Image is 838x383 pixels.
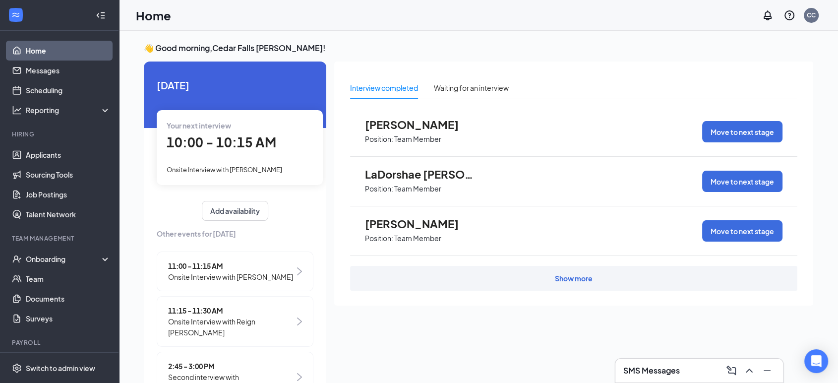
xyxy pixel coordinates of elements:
a: Team [26,269,111,289]
a: Messages [26,61,111,80]
svg: UserCheck [12,254,22,264]
div: Onboarding [26,254,102,264]
p: Team Member [394,234,441,243]
span: 11:00 - 11:15 AM [168,260,293,271]
button: Minimize [759,363,775,379]
svg: Settings [12,363,22,373]
a: Scheduling [26,80,111,100]
svg: QuestionInfo [783,9,795,21]
div: Payroll [12,338,109,347]
span: Onsite Interview with Reign [PERSON_NAME] [168,316,295,338]
div: Reporting [26,105,111,115]
span: [PERSON_NAME] [365,217,474,230]
svg: Notifications [762,9,774,21]
svg: WorkstreamLogo [11,10,21,20]
svg: Minimize [761,365,773,377]
h3: SMS Messages [623,365,680,376]
svg: Analysis [12,105,22,115]
div: Team Management [12,234,109,243]
p: Position: [365,234,393,243]
span: Other events for [DATE] [157,228,313,239]
div: Show more [555,273,593,283]
p: Team Member [394,134,441,144]
a: Surveys [26,309,111,328]
svg: ComposeMessage [725,365,737,377]
h3: 👋 Good morning, Cedar Falls [PERSON_NAME] ! [144,43,813,54]
span: Onsite Interview with [PERSON_NAME] [167,166,282,174]
span: Onsite Interview with [PERSON_NAME] [168,271,293,282]
span: [PERSON_NAME] [365,118,474,131]
div: Open Intercom Messenger [804,349,828,373]
button: Move to next stage [702,121,782,142]
a: Job Postings [26,185,111,204]
svg: ChevronUp [743,365,755,377]
span: LaDorshae [PERSON_NAME] [365,168,474,181]
a: Talent Network [26,204,111,224]
span: [DATE] [157,77,313,93]
span: Your next interview [167,121,231,130]
div: Hiring [12,130,109,138]
span: 11:15 - 11:30 AM [168,305,295,316]
button: Add availability [202,201,268,221]
div: Waiting for an interview [434,82,509,93]
button: Move to next stage [702,220,782,242]
button: ChevronUp [741,363,757,379]
span: 10:00 - 10:15 AM [167,134,276,150]
button: Move to next stage [702,171,782,192]
h1: Home [136,7,171,24]
a: Documents [26,289,111,309]
a: Sourcing Tools [26,165,111,185]
a: Applicants [26,145,111,165]
button: ComposeMessage [723,363,739,379]
div: Switch to admin view [26,363,95,373]
p: Position: [365,134,393,144]
div: CC [807,11,816,19]
p: Position: [365,184,393,193]
a: Home [26,41,111,61]
div: Interview completed [350,82,418,93]
p: Team Member [394,184,441,193]
svg: Collapse [96,10,106,20]
span: 2:45 - 3:00 PM [168,361,295,372]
